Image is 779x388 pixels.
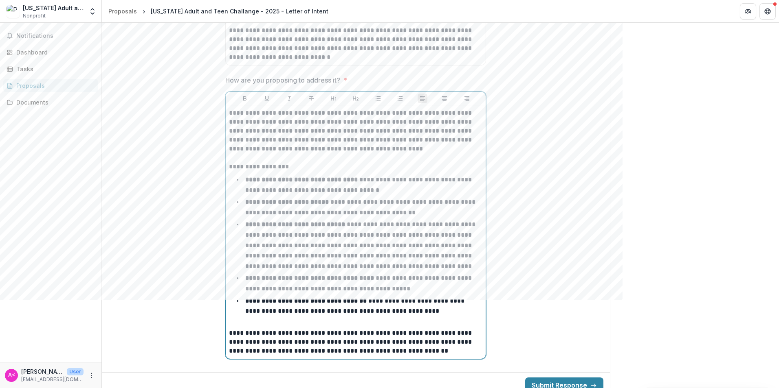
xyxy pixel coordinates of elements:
[395,94,405,103] button: Ordered List
[21,367,64,376] p: [PERSON_NAME] <[EMAIL_ADDRESS][DOMAIN_NAME]>
[418,94,427,103] button: Align Left
[23,4,84,12] div: [US_STATE] Adult and Teen Challange
[3,29,98,42] button: Notifications
[3,96,98,109] a: Documents
[3,46,98,59] a: Dashboard
[67,368,84,375] p: User
[21,376,84,383] p: [EMAIL_ADDRESS][DOMAIN_NAME]
[3,79,98,92] a: Proposals
[16,98,92,107] div: Documents
[373,94,383,103] button: Bullet List
[16,81,92,90] div: Proposals
[16,33,95,39] span: Notifications
[16,65,92,73] div: Tasks
[759,3,776,20] button: Get Help
[225,75,340,85] p: How are you proposing to address it?
[151,7,328,15] div: [US_STATE] Adult and Teen Challange - 2025 - Letter of Intent
[740,3,756,20] button: Partners
[3,62,98,76] a: Tasks
[87,3,98,20] button: Open entity switcher
[284,94,294,103] button: Italicize
[16,48,92,57] div: Dashboard
[262,94,272,103] button: Underline
[462,94,472,103] button: Align Right
[23,12,46,20] span: Nonprofit
[105,5,140,17] a: Proposals
[8,373,15,378] div: Amanda Van der Linden <avanderlinden@paatc.org>
[440,94,449,103] button: Align Center
[306,94,316,103] button: Strike
[87,371,97,380] button: More
[329,94,339,103] button: Heading 1
[351,94,361,103] button: Heading 2
[108,7,137,15] div: Proposals
[7,5,20,18] img: Pennsylvania Adult and Teen Challange
[105,5,332,17] nav: breadcrumb
[240,94,250,103] button: Bold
